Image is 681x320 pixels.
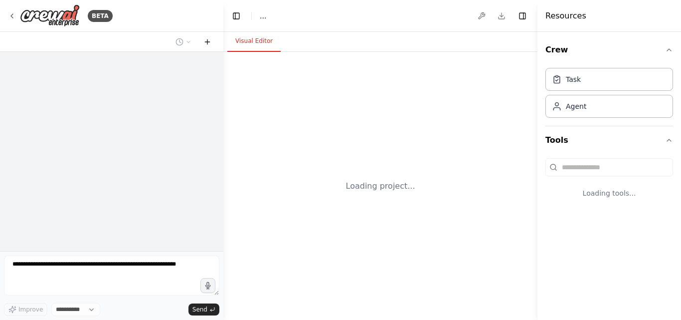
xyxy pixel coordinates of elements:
button: Switch to previous chat [171,36,195,48]
div: Loading project... [346,180,415,192]
button: Send [188,304,219,316]
h4: Resources [545,10,586,22]
button: Click to speak your automation idea [200,278,215,293]
button: Tools [545,126,673,154]
span: Send [192,306,207,314]
nav: breadcrumb [260,11,266,21]
button: Hide left sidebar [229,9,243,23]
button: Crew [545,36,673,64]
span: Improve [18,306,43,314]
img: Logo [20,4,80,27]
div: BETA [88,10,113,22]
button: Improve [4,303,47,316]
div: Crew [545,64,673,126]
button: Start a new chat [199,36,215,48]
div: Task [566,74,581,84]
span: ... [260,11,266,21]
button: Hide right sidebar [515,9,529,23]
div: Agent [566,101,586,111]
div: Tools [545,154,673,214]
button: Visual Editor [227,31,281,52]
div: Loading tools... [545,180,673,206]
